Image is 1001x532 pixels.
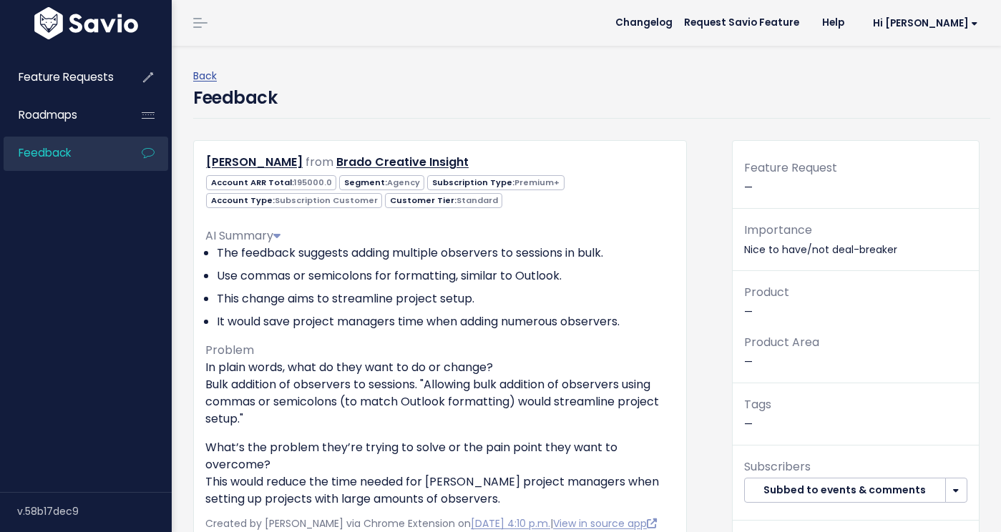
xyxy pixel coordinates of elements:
span: Roadmaps [19,107,77,122]
a: Brado Creative Insight [336,154,469,170]
p: — [744,282,967,321]
span: Account ARR Total: [206,175,336,190]
span: Account Type: [206,193,382,208]
span: Customer Tier: [385,193,502,208]
a: Help [811,12,856,34]
p: — [744,395,967,433]
a: Hi [PERSON_NAME] [856,12,990,34]
span: Standard [456,194,498,206]
span: Product Area [744,334,819,350]
p: Nice to have/not deal-breaker [744,220,967,259]
a: Feedback [4,137,119,169]
div: — [733,158,979,209]
span: 195000.0 [294,177,332,188]
span: Changelog [615,18,673,28]
li: Use commas or semicolons for formatting, similar to Outlook. [217,267,675,285]
span: Subscribers [744,458,811,475]
h4: Feedback [193,85,277,111]
div: v.58b17dec9 [17,493,172,530]
span: Problem [205,342,254,358]
span: Segment: [339,175,424,190]
span: Tags [744,396,771,413]
span: Feature Request [744,159,837,176]
a: [PERSON_NAME] [206,154,303,170]
p: — [744,332,967,371]
a: Back [193,69,217,83]
span: Premium+ [514,177,560,188]
span: Created by [PERSON_NAME] via Chrome Extension on | [205,516,657,531]
span: Subscription Type: [427,175,564,190]
span: from [306,154,333,170]
li: It would save project managers time when adding numerous observers. [217,313,675,330]
span: Hi [PERSON_NAME] [873,18,978,29]
a: Feature Requests [4,61,119,94]
span: AI Summary [205,227,280,244]
span: Feedback [19,145,71,160]
span: Feature Requests [19,69,114,84]
p: What’s the problem they’re trying to solve or the pain point they want to overcome? This would re... [205,439,675,508]
span: Agency [387,177,420,188]
button: Subbed to events & comments [744,478,946,503]
img: logo-white.9d6f32f41409.svg [31,7,142,39]
span: Product [744,284,789,300]
a: Request Savio Feature [673,12,811,34]
span: Subscription Customer [275,194,378,206]
p: In plain words, what do they want to do or change? Bulk addition of observers to sessions. "Allow... [205,359,675,428]
li: This change aims to streamline project setup. [217,290,675,307]
a: [DATE] 4:10 p.m. [471,516,550,531]
span: Importance [744,222,812,238]
a: Roadmaps [4,99,119,132]
li: The feedback suggests adding multiple observers to sessions in bulk. [217,245,675,262]
a: View in source app [553,516,657,531]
